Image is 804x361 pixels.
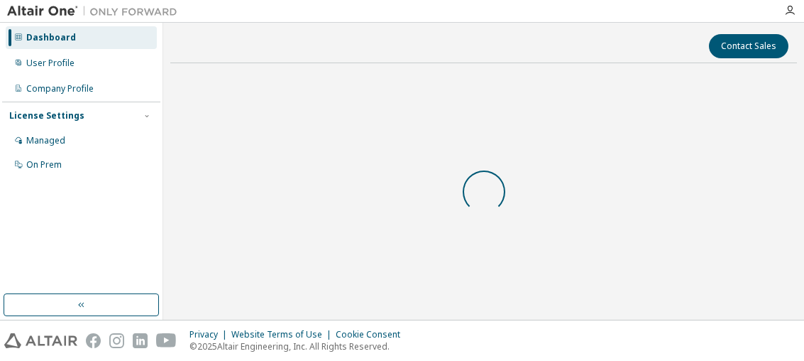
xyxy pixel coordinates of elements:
img: facebook.svg [86,333,101,348]
button: Contact Sales [709,34,788,58]
div: Dashboard [26,32,76,43]
div: Privacy [189,329,231,340]
div: On Prem [26,159,62,171]
img: youtube.svg [156,333,177,348]
div: User Profile [26,58,75,69]
img: linkedin.svg [133,333,148,348]
div: Website Terms of Use [231,329,336,340]
div: Managed [26,135,65,146]
img: altair_logo.svg [4,333,77,348]
img: instagram.svg [109,333,124,348]
div: License Settings [9,110,84,122]
p: © 2025 Altair Engineering, Inc. All Rights Reserved. [189,340,409,352]
img: Altair One [7,4,185,18]
div: Cookie Consent [336,329,409,340]
div: Company Profile [26,83,94,95]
